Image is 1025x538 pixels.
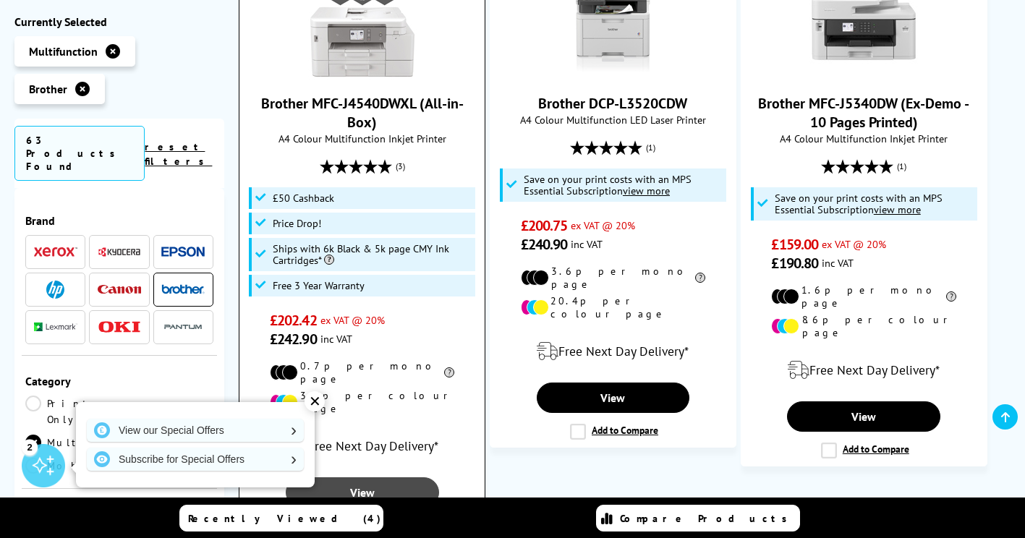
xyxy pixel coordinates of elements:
span: Save on your print costs with an MPS Essential Subscription [524,172,692,197]
span: A4 Colour Multifunction Inkjet Printer [247,132,477,145]
span: Free 3 Year Warranty [273,280,365,291]
a: View our Special Offers [87,419,304,442]
li: 8.6p per colour page [771,313,956,339]
li: 3.4p per colour page [270,389,455,415]
img: Epson [161,247,205,257]
a: View [787,401,940,432]
span: (1) [897,153,906,180]
div: Category [25,374,213,388]
a: Brother MFC-J5340DW (Ex-Demo - 10 Pages Printed) [809,68,918,82]
div: modal_delivery [498,331,728,372]
span: £202.42 [270,311,317,330]
img: OKI [98,321,141,333]
a: Brother DCP-L3520CDW [538,94,687,113]
span: (1) [646,134,655,161]
a: Canon [98,281,141,299]
span: A4 Colour Multifunction LED Laser Printer [498,113,728,127]
img: Xerox [34,247,77,257]
a: Brother MFC-J4540DWXL (All-in-Box) [308,68,417,82]
span: 63 Products Found [14,126,145,181]
a: Kyocera [98,243,141,261]
span: £200.75 [521,216,568,235]
span: £242.90 [270,330,317,349]
div: modal_delivery [247,426,477,466]
a: Brother MFC-J4540DWXL (All-in-Box) [261,94,464,132]
span: inc VAT [822,256,854,270]
span: Multifunction [29,44,98,59]
span: inc VAT [571,237,603,251]
div: ✕ [305,391,325,411]
span: Recently Viewed (4) [188,512,381,525]
li: 1.6p per mono page [771,283,956,309]
span: ex VAT @ 20% [822,237,886,251]
div: modal_delivery [749,350,979,390]
a: Epson [161,243,205,261]
u: view more [623,184,670,197]
span: £50 Cashback [273,192,334,204]
span: ex VAT @ 20% [320,313,385,327]
span: Save on your print costs with an MPS Essential Subscription [775,191,943,216]
label: Add to Compare [570,424,658,440]
li: 0.7p per mono page [270,359,455,385]
span: Brother [29,82,67,96]
a: Compare Products [596,505,800,531]
a: View [537,383,690,413]
span: £190.80 [771,254,818,273]
a: Subscribe for Special Offers [87,448,304,471]
a: Recently Viewed (4) [179,505,383,531]
a: Multifunction [25,435,183,451]
a: reset filters [145,140,212,168]
a: Brother DCP-L3520CDW [558,68,667,82]
span: Price Drop! [273,218,321,229]
div: 2 [22,439,38,455]
a: View [286,477,439,508]
img: Lexmark [34,323,77,332]
span: ex VAT @ 20% [571,218,635,232]
img: Pantum [161,319,205,336]
span: (3) [396,153,405,180]
img: Kyocera [98,247,141,257]
div: Currently Selected [14,14,224,29]
a: Mobile [25,458,119,474]
span: inc VAT [320,332,352,346]
img: Brother [161,284,205,294]
a: OKI [98,318,141,336]
span: Compare Products [620,512,795,525]
img: Canon [98,285,141,294]
li: 3.6p per mono page [521,265,706,291]
a: Print Only [25,396,119,427]
img: HP [46,281,64,299]
a: Brother MFC-J5340DW (Ex-Demo - 10 Pages Printed) [758,94,969,132]
label: Add to Compare [821,443,909,458]
a: Lexmark [34,318,77,336]
div: Brand [25,213,213,228]
span: £240.90 [521,235,568,254]
a: Xerox [34,243,77,261]
span: A4 Colour Multifunction Inkjet Printer [749,132,979,145]
a: Brother [161,281,205,299]
li: 20.4p per colour page [521,294,706,320]
span: £159.00 [771,235,818,254]
a: HP [34,281,77,299]
u: view more [874,202,921,216]
span: Ships with 6k Black & 5k page CMY Ink Cartridges* [273,243,472,266]
a: Pantum [161,318,205,336]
